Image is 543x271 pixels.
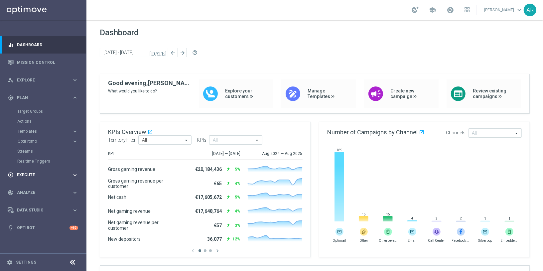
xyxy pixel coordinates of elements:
span: keyboard_arrow_down [516,6,523,14]
a: [PERSON_NAME]keyboard_arrow_down [483,5,524,15]
span: Execute [17,173,72,177]
a: Streams [17,149,69,154]
i: keyboard_arrow_right [72,190,78,196]
i: equalizer [8,42,14,48]
i: keyboard_arrow_right [72,128,78,135]
a: Realtime Triggers [17,159,69,164]
a: Actions [17,119,69,124]
span: Data Studio [17,208,72,212]
i: keyboard_arrow_right [72,172,78,178]
button: play_circle_outline Execute keyboard_arrow_right [7,172,78,178]
span: OptiPromo [18,139,65,143]
div: Realtime Triggers [17,156,86,166]
span: Plan [17,96,72,100]
div: +10 [69,226,78,230]
i: lightbulb [8,225,14,231]
i: person_search [8,77,14,83]
div: Execute [8,172,72,178]
button: gps_fixed Plan keyboard_arrow_right [7,95,78,100]
button: person_search Explore keyboard_arrow_right [7,77,78,83]
i: keyboard_arrow_right [72,77,78,83]
div: Streams [17,146,86,156]
i: keyboard_arrow_right [72,94,78,101]
div: Analyze [8,190,72,196]
span: school [429,6,436,14]
button: Templates keyboard_arrow_right [17,129,78,134]
span: Analyze [17,191,72,195]
i: keyboard_arrow_right [72,138,78,145]
i: track_changes [8,190,14,196]
a: Settings [16,260,36,264]
i: play_circle_outline [8,172,14,178]
div: OptiPromo [18,139,72,143]
div: Templates [18,129,72,133]
div: Dashboard [8,36,78,54]
a: Optibot [17,219,69,237]
i: gps_fixed [8,95,14,101]
div: Templates [17,126,86,136]
a: Mission Control [17,54,78,71]
button: equalizer Dashboard [7,42,78,48]
i: settings [7,259,13,265]
div: AR [524,4,536,16]
div: Target Groups [17,106,86,116]
div: Data Studio [8,207,72,213]
div: Plan [8,95,72,101]
a: Dashboard [17,36,78,54]
button: track_changes Analyze keyboard_arrow_right [7,190,78,195]
div: Explore [8,77,72,83]
button: Data Studio keyboard_arrow_right [7,207,78,213]
button: OptiPromo keyboard_arrow_right [17,139,78,144]
div: OptiPromo [17,136,86,146]
a: Target Groups [17,109,69,114]
i: keyboard_arrow_right [72,207,78,213]
span: Explore [17,78,72,82]
span: Templates [18,129,65,133]
div: Actions [17,116,86,126]
div: Optibot [8,219,78,237]
button: Mission Control [7,60,78,65]
button: lightbulb Optibot +10 [7,225,78,230]
div: Mission Control [8,54,78,71]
